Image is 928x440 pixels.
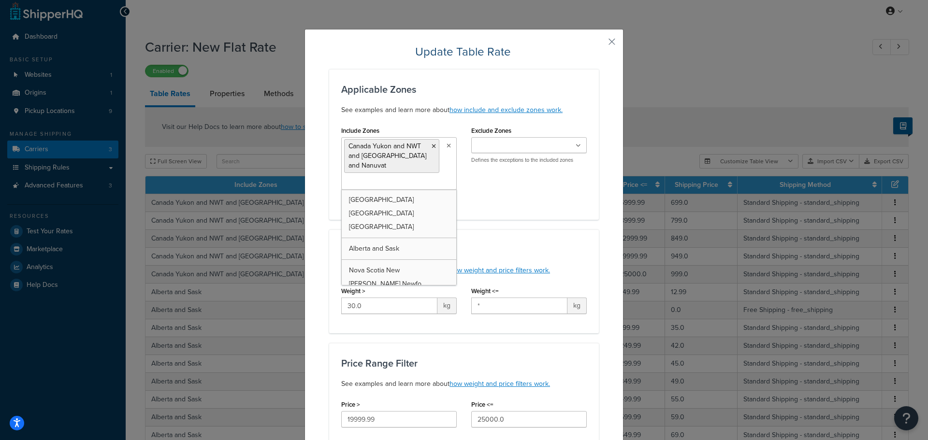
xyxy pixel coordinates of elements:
span: Nova Scotia New [PERSON_NAME] Newfo [349,265,421,289]
label: Weight <= [471,287,499,295]
a: Nova Scotia New [PERSON_NAME] Newfo [342,260,456,295]
label: Price <= [471,401,493,408]
a: how include and exclude zones work. [449,105,563,115]
span: Canada Yukon and NWT and [GEOGRAPHIC_DATA] and Nanuvat [348,141,426,170]
span: kg [437,298,457,314]
label: Exclude Zones [471,127,511,134]
label: Weight > [341,287,365,295]
a: how weight and price filters work. [449,265,550,275]
label: Price > [341,401,360,408]
h3: Weight Range Filter [341,244,587,255]
label: Include Zones [341,127,379,134]
h3: Price Range Filter [341,358,587,369]
span: Alberta and Sask [349,243,399,254]
span: [GEOGRAPHIC_DATA] [GEOGRAPHIC_DATA] [GEOGRAPHIC_DATA] [349,195,414,232]
p: Defines the exceptions to the included zones [471,156,587,164]
a: how weight and price filters work. [449,379,550,389]
h3: Applicable Zones [341,84,587,95]
p: See examples and learn more about [341,265,587,276]
h2: Update Table Rate [329,44,599,59]
a: Alberta and Sask [342,238,456,259]
span: kg [567,298,587,314]
p: See examples and learn more about [341,378,587,390]
a: [GEOGRAPHIC_DATA] [GEOGRAPHIC_DATA] [GEOGRAPHIC_DATA] [342,189,456,238]
p: See examples and learn more about [341,104,587,116]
